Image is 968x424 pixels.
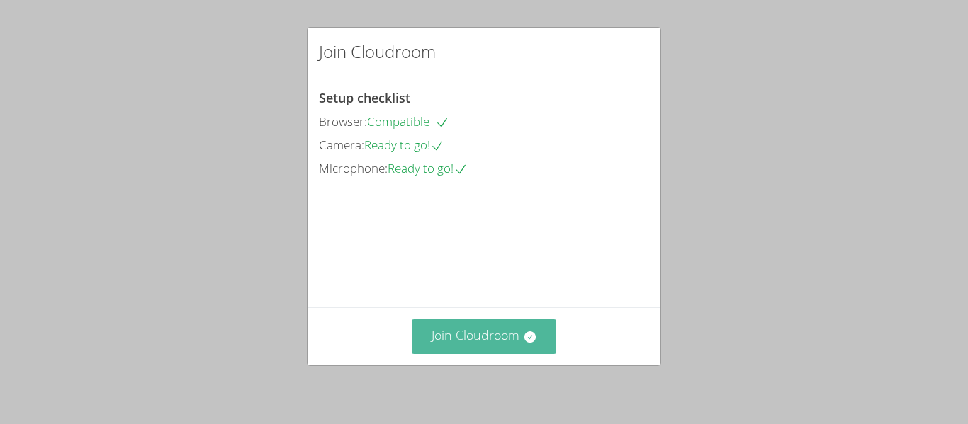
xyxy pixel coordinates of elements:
span: Ready to go! [364,137,444,153]
span: Setup checklist [319,89,410,106]
span: Compatible [367,113,449,130]
span: Microphone: [319,160,388,176]
span: Ready to go! [388,160,468,176]
button: Join Cloudroom [412,319,557,354]
h2: Join Cloudroom [319,39,436,64]
span: Camera: [319,137,364,153]
span: Browser: [319,113,367,130]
